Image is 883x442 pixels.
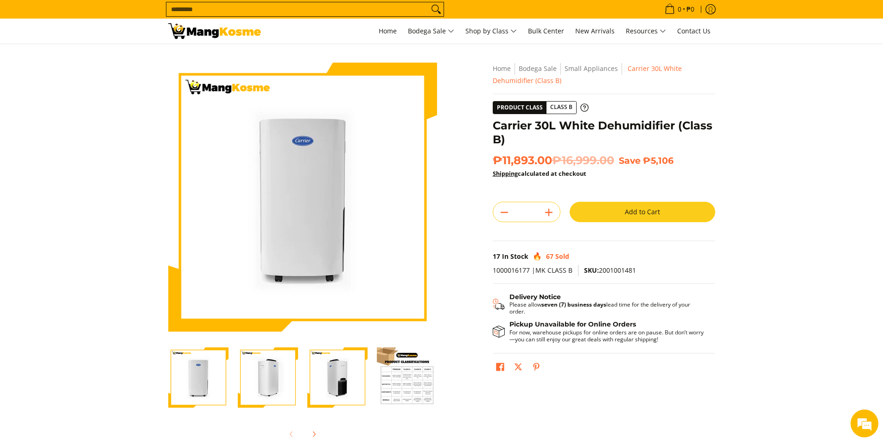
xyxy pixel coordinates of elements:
[676,6,683,13] span: 0
[523,19,569,44] a: Bulk Center
[565,64,618,73] a: Small Appliances
[374,19,401,44] a: Home
[465,26,517,37] span: Shop by Class
[546,102,576,113] span: Class B
[677,26,711,35] span: Contact Us
[584,266,636,275] span: 2001001481
[307,347,368,408] img: Carrier 30L White Dehumidifier (Class B)-3
[168,23,261,39] img: Carrier 30-Liter Dehumidifier - White (Class B) l Mang Kosme
[493,102,546,114] span: Product Class
[538,205,560,220] button: Add
[493,63,715,87] nav: Breadcrumbs
[493,154,614,167] span: ₱11,893.00
[493,101,589,114] a: Product Class Class B
[493,64,682,85] span: Carrier 30L White Dehumidifier (Class B)
[461,19,521,44] a: Shop by Class
[662,4,697,14] span: •
[493,293,706,315] button: Shipping & Delivery
[493,169,518,178] a: Shipping
[570,202,715,222] button: Add to Cart
[555,252,569,261] span: Sold
[509,301,706,315] p: Please allow lead time for the delivery of your order.
[493,119,715,147] h1: Carrier 30L White Dehumidifier (Class B)
[168,63,437,332] img: Carrier 30L White Dehumidifier (Class B)
[379,26,397,35] span: Home
[509,293,561,301] strong: Delivery Notice
[270,19,715,44] nav: Main Menu
[584,266,599,275] span: SKU:
[530,360,543,376] a: Pin on Pinterest
[643,155,673,166] span: ₱5,106
[377,347,437,408] img: Carrier 30L White Dehumidifier (Class B)-4
[619,155,641,166] span: Save
[546,252,553,261] span: 67
[575,26,615,35] span: New Arrivals
[493,252,500,261] span: 17
[502,252,528,261] span: In Stock
[493,169,586,178] strong: calculated at checkout
[541,301,606,308] strong: seven (7) business days
[509,329,706,343] p: For now, warehouse pickups for online orders are on pause. But don’t worry—you can still enjoy ou...
[429,2,444,16] button: Search
[493,64,511,73] a: Home
[512,360,525,376] a: Post on X
[403,19,459,44] a: Bodega Sale
[626,26,666,37] span: Resources
[493,266,572,275] span: 1000016177 |MK CLASS B
[509,320,636,328] strong: Pickup Unavailable for Online Orders
[408,26,454,37] span: Bodega Sale
[685,6,696,13] span: ₱0
[168,347,229,408] img: Carrier 30L White Dehumidifier (Class B)-1
[238,347,298,408] img: Carrier 30L White Dehumidifier (Class B)-2
[494,360,507,376] a: Share on Facebook
[528,26,564,35] span: Bulk Center
[673,19,715,44] a: Contact Us
[519,64,557,73] a: Bodega Sale
[552,154,614,167] del: ₱16,999.00
[571,19,619,44] a: New Arrivals
[621,19,671,44] a: Resources
[493,205,515,220] button: Subtract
